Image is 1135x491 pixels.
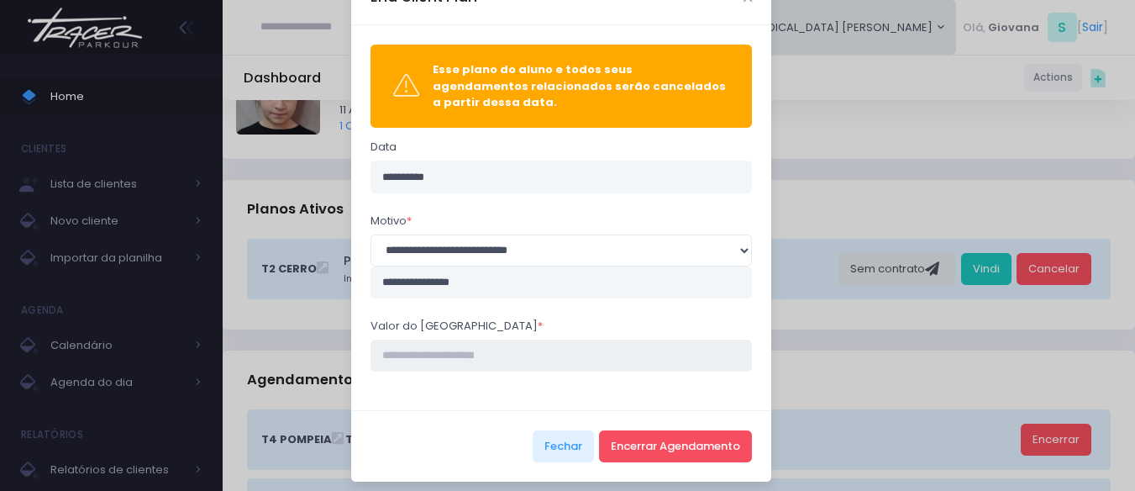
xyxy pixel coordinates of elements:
button: Fechar [533,430,594,462]
label: Motivo [370,213,412,230]
div: Esse plano do aluno e todos seus agendamentos relacionados serão cancelados a partir dessa data. [433,61,729,111]
label: Data [370,139,397,156]
button: Encerrar Agendamento [599,430,752,462]
label: Valor do [GEOGRAPHIC_DATA] [370,318,543,335]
